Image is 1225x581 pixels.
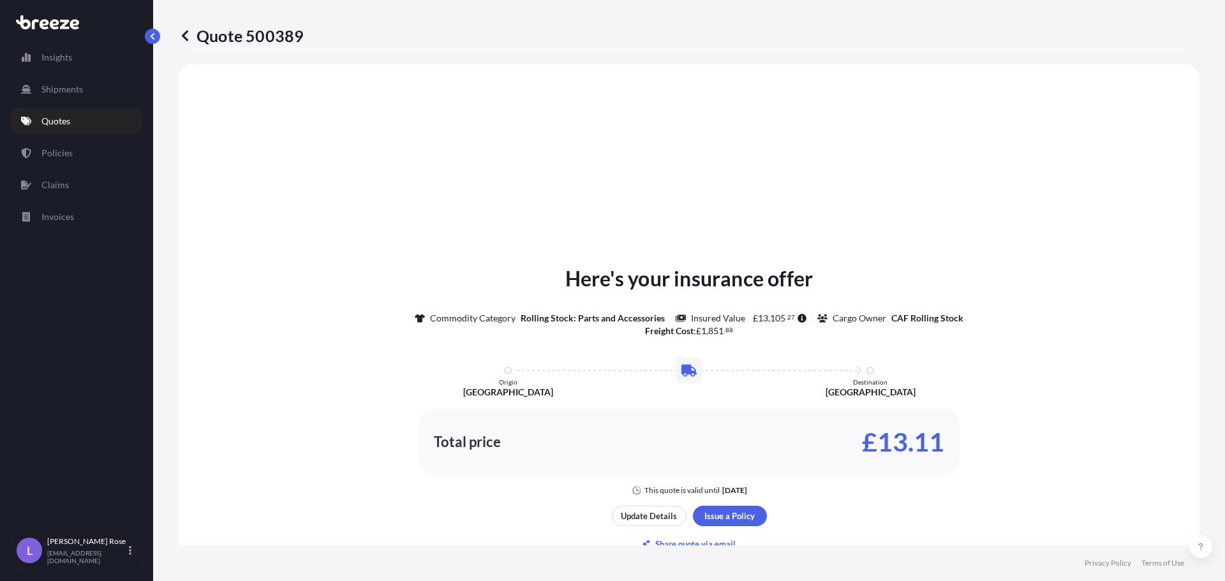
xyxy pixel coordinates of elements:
a: Insights [11,45,142,70]
a: Policies [11,140,142,166]
a: Quotes [11,108,142,134]
button: Share quote via email [612,534,767,554]
p: This quote is valid until [644,485,720,496]
span: L [27,544,33,557]
span: 105 [770,314,785,323]
p: Cargo Owner [833,312,886,325]
p: Update Details [621,510,677,522]
a: Shipments [11,77,142,102]
p: Shipments [41,83,83,96]
p: Quote 500389 [179,26,304,46]
a: Terms of Use [1141,558,1184,568]
p: Total price [434,436,501,448]
button: Issue a Policy [693,506,767,526]
p: Policies [41,147,73,159]
p: Issue a Policy [704,510,755,522]
p: Rolling Stock: Parts and Accessories [521,312,665,325]
p: £13.11 [862,432,944,452]
span: 27 [787,315,795,320]
p: Here's your insurance offer [565,263,813,294]
p: CAF Rolling Stock [891,312,963,325]
span: . [724,328,725,332]
button: Update Details [612,506,687,526]
p: : [645,325,734,337]
p: Share quote via email [655,538,736,550]
p: Origin [499,378,517,386]
span: , [768,314,770,323]
p: Destination [853,378,887,386]
span: 851 [708,327,724,335]
p: Claims [41,179,69,191]
span: £ [753,314,758,323]
p: Commodity Category [430,312,516,325]
p: Quotes [41,115,70,128]
span: 1 [701,327,706,335]
p: [EMAIL_ADDRESS][DOMAIN_NAME] [47,549,126,564]
span: 88 [725,328,733,332]
a: Invoices [11,204,142,230]
span: 13 [758,314,768,323]
a: Claims [11,172,142,198]
p: Insights [41,51,72,64]
p: [PERSON_NAME] Rose [47,536,126,547]
p: [DATE] [722,485,747,496]
p: [GEOGRAPHIC_DATA] [826,386,916,399]
a: Privacy Policy [1085,558,1131,568]
b: Freight Cost [645,325,694,336]
span: £ [696,327,701,335]
span: , [706,327,708,335]
p: Invoices [41,210,74,223]
span: . [786,315,787,320]
p: Insured Value [691,312,745,325]
p: [GEOGRAPHIC_DATA] [463,386,553,399]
